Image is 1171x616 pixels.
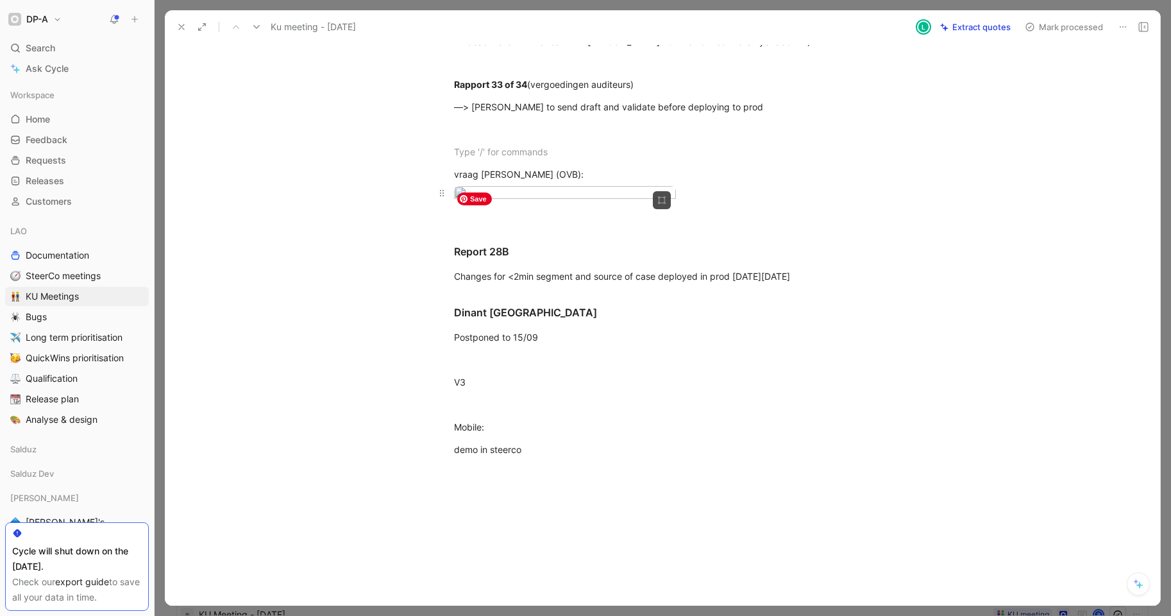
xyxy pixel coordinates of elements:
img: 🔷 [10,517,21,527]
div: Salduz Dev [5,464,149,487]
img: ✈️ [10,332,21,343]
span: Releases [26,175,64,187]
div: Dinant [GEOGRAPHIC_DATA] [454,305,898,320]
button: ⚖️ [8,371,23,386]
div: Salduz Dev [5,464,149,483]
span: Customers [26,195,72,208]
a: 📆Release plan [5,389,149,409]
img: image.png [454,186,676,203]
span: Analyse & design [26,413,97,426]
span: Feedback [26,133,67,146]
a: 🥳QuickWins prioritisation [5,348,149,368]
div: Postponed to 15/09 [454,330,898,344]
img: 🕷️ [10,312,21,322]
button: 🎨 [8,412,23,427]
span: QuickWins prioritisation [26,352,124,364]
a: Ask Cycle [5,59,149,78]
a: 🎨Analyse & design [5,410,149,429]
span: Release plan [26,393,79,406]
a: Requests [5,151,149,170]
div: Mobile: [454,420,898,434]
div: V3 [454,375,898,389]
a: Feedback [5,130,149,150]
span: Bugs [26,311,47,323]
span: [PERSON_NAME] [10,492,79,504]
div: [PERSON_NAME] [5,488,149,508]
span: SteerCo meetings [26,269,101,282]
a: Documentation [5,246,149,265]
span: Salduz Dev [10,467,54,480]
span: KU Meetings [26,290,79,303]
h1: DP-A [26,13,48,25]
span: [PERSON_NAME]'s [26,516,105,529]
button: 👬 [8,289,23,304]
img: 🎨 [10,415,21,425]
button: 🧭 [8,268,23,284]
a: Customers [5,192,149,211]
button: Mark processed [1019,18,1109,36]
span: Salduz [10,443,37,456]
a: Home [5,110,149,129]
div: Workspace [5,85,149,105]
div: LAODocumentation🧭SteerCo meetings👬KU Meetings🕷️Bugs✈️Long term prioritisation🥳QuickWins prioritis... [5,221,149,429]
div: demo in steerco [454,443,898,456]
img: 🥳 [10,353,21,363]
span: LAO [10,225,27,237]
div: Search [5,38,149,58]
button: 📆 [8,391,23,407]
div: Salduz [5,440,149,463]
div: Report 28B [454,244,898,259]
div: Cycle will shut down on the [DATE]. [12,543,142,574]
a: 🧭SteerCo meetings [5,266,149,286]
a: Releases [5,171,149,191]
div: —> [PERSON_NAME] to send draft and validate before deploying to prod [454,100,898,114]
span: Ask Cycle [26,61,69,76]
span: Qualification [26,372,78,385]
span: Ku meeting - [DATE] [271,19,356,35]
span: Home [26,113,50,126]
div: LAO [5,221,149,241]
div: Check our to save all your data in time. [12,574,142,605]
button: 🥳 [8,350,23,366]
div: Changes for <2min segment and source of case deployed in prod [DATE][DATE] [454,269,898,283]
span: Workspace [10,89,55,101]
img: ⚖️ [10,373,21,384]
a: 🔷[PERSON_NAME]'s [5,513,149,532]
button: Extract quotes [934,18,1016,36]
span: Save [457,193,492,205]
img: 👬 [10,291,21,302]
div: vraag [PERSON_NAME] (OVB): [454,167,898,181]
strong: Rapport 33 of 34 [454,79,527,90]
button: 🔷 [8,515,23,530]
div: L [917,21,930,33]
button: ✈️ [8,330,23,345]
button: 🕷️ [8,309,23,325]
img: 🧭 [10,271,21,281]
span: Requests [26,154,66,167]
img: DP-A [8,13,21,26]
span: Long term prioritisation [26,331,122,344]
img: 📆 [10,394,21,404]
div: Salduz [5,440,149,459]
a: ✈️Long term prioritisation [5,328,149,347]
a: ⚖️Qualification [5,369,149,388]
a: 👬KU Meetings [5,287,149,306]
a: 🕷️Bugs [5,307,149,327]
div: (vergoedingen auditeurs) [454,78,898,91]
span: Documentation [26,249,89,262]
a: export guide [55,576,109,587]
button: DP-ADP-A [5,10,65,28]
span: Search [26,40,55,56]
